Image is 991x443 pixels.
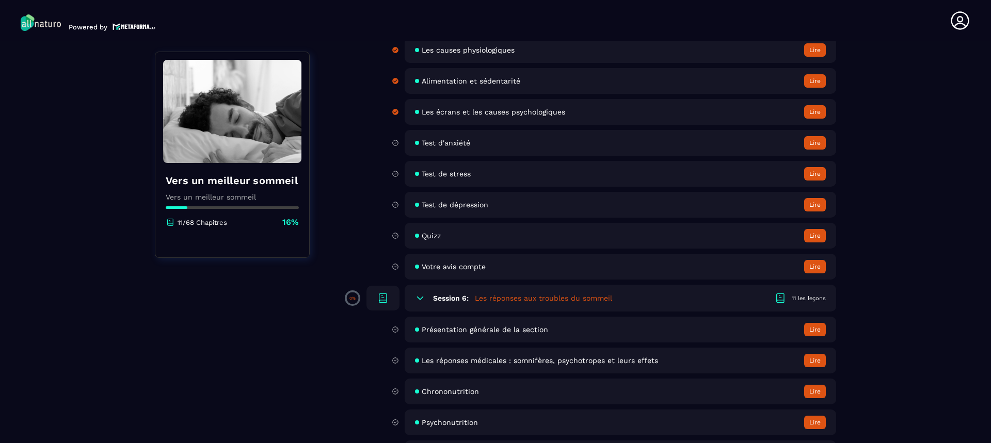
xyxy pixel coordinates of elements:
h5: Les réponses aux troubles du sommeil [475,293,612,303]
button: Lire [804,198,826,211]
span: Test de stress [422,170,471,178]
span: Votre avis compte [422,262,486,271]
span: Test d'anxiété [422,139,470,147]
p: 16% [282,217,299,228]
div: 11 les leçons [792,294,826,302]
button: Lire [804,43,826,57]
span: Présentation générale de la section [422,325,548,334]
button: Lire [804,229,826,242]
img: banner [163,60,301,163]
span: Alimentation et sédentarité [422,77,520,85]
button: Lire [804,416,826,429]
span: Les écrans et les causes psychologiques [422,108,565,116]
span: Chrononutrition [422,387,479,396]
button: Lire [804,385,826,398]
span: Quizz [422,232,441,240]
h6: Session 6: [433,294,469,302]
span: Test de dépression [422,201,488,209]
img: logo-branding [21,14,61,31]
span: Les réponses médicales : somnifères, psychotropes et leurs effets [422,356,658,365]
p: Powered by [69,23,107,31]
img: logo [113,22,156,31]
button: Lire [804,136,826,150]
button: Lire [804,260,826,273]
button: Lire [804,323,826,336]
p: Vers un meilleur sommeil [166,193,299,201]
button: Lire [804,167,826,181]
span: Psychonutrition [422,418,478,426]
button: Lire [804,74,826,88]
button: Lire [804,354,826,367]
p: 0% [349,296,356,301]
h4: Vers un meilleur sommeil [166,173,299,188]
button: Lire [804,105,826,119]
p: 11/68 Chapitres [178,219,227,226]
span: Les causes physiologiques [422,46,515,54]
